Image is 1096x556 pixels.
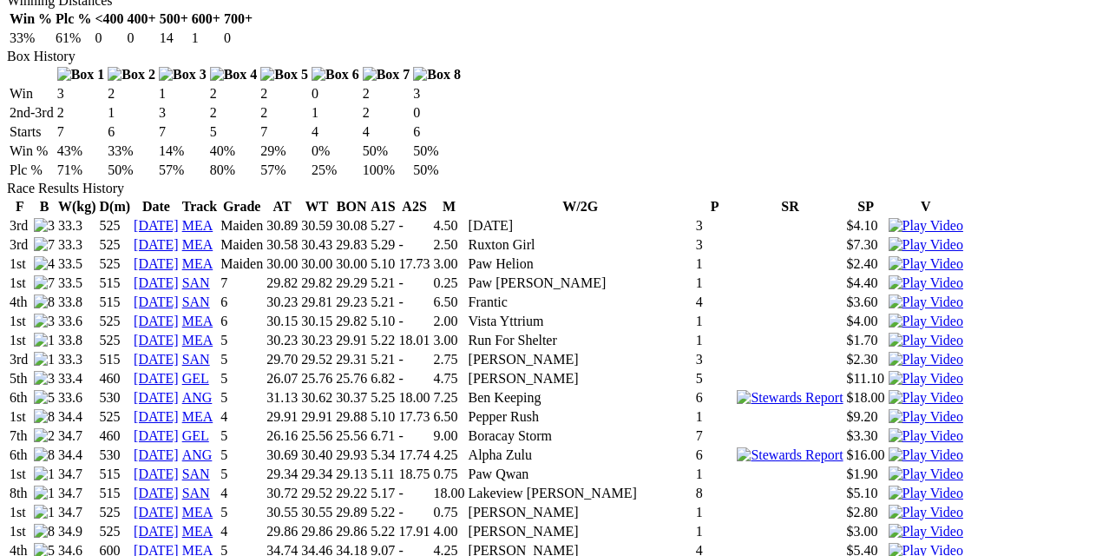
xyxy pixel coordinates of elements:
[468,198,693,215] th: W/2G
[57,351,97,368] td: 33.3
[56,104,106,122] td: 2
[34,371,55,387] img: 3
[433,332,466,349] td: 3.00
[398,275,431,292] td: -
[266,255,299,273] td: 30.00
[182,333,213,347] a: MEA
[99,389,132,407] td: 530
[223,30,253,47] td: 0
[737,447,843,463] img: Stewards Report
[9,236,31,254] td: 3rd
[220,313,264,330] td: 6
[181,198,219,215] th: Track
[889,256,963,272] img: Play Video
[335,236,368,254] td: 29.83
[209,85,259,103] td: 2
[57,255,97,273] td: 33.5
[134,390,179,405] a: [DATE]
[433,275,466,292] td: 0.25
[182,486,210,500] a: SAN
[889,352,963,367] img: Play Video
[134,352,179,367] a: [DATE]
[370,255,396,273] td: 5.10
[370,294,396,311] td: 5.21
[433,236,466,254] td: 2.50
[433,294,466,311] td: 6.50
[107,104,156,122] td: 1
[300,332,333,349] td: 30.23
[433,370,466,387] td: 4.75
[266,217,299,235] td: 30.89
[9,351,31,368] td: 3rd
[99,313,132,330] td: 525
[34,409,55,425] img: 8
[889,275,963,291] img: Play Video
[99,332,132,349] td: 525
[889,390,963,405] a: View replay
[34,390,55,406] img: 5
[9,255,31,273] td: 1st
[159,30,189,47] td: 14
[846,255,886,273] td: $2.40
[300,275,333,292] td: 29.82
[34,295,55,310] img: 8
[34,333,55,348] img: 1
[9,275,31,292] td: 1st
[9,389,31,407] td: 6th
[736,198,843,215] th: SR
[134,237,179,252] a: [DATE]
[134,505,179,520] a: [DATE]
[362,162,411,179] td: 100%
[34,447,55,463] img: 8
[468,294,693,311] td: Frantic
[889,505,963,520] a: Watch Replay on Watchdog
[94,10,124,28] th: <400
[889,447,963,462] a: View replay
[7,181,1089,196] div: Race Results History
[33,198,56,215] th: B
[335,313,368,330] td: 29.82
[266,351,299,368] td: 29.70
[398,351,431,368] td: -
[56,162,106,179] td: 71%
[34,256,55,272] img: 4
[220,217,264,235] td: Maiden
[158,104,207,122] td: 3
[335,255,368,273] td: 30.00
[34,486,55,501] img: 1
[889,409,963,425] img: Play Video
[889,390,963,406] img: Play Video
[300,217,333,235] td: 30.59
[182,256,213,271] a: MEA
[335,217,368,235] td: 30.08
[362,104,411,122] td: 2
[846,198,886,215] th: SP
[134,275,179,290] a: [DATE]
[737,390,843,406] img: Stewards Report
[266,313,299,330] td: 30.15
[300,198,333,215] th: WT
[107,85,156,103] td: 2
[433,217,466,235] td: 4.50
[889,371,963,386] a: Watch Replay on Watchdog
[57,332,97,349] td: 33.8
[311,142,360,160] td: 0%
[335,198,368,215] th: BON
[259,123,309,141] td: 7
[56,142,106,160] td: 43%
[468,370,693,387] td: [PERSON_NAME]
[889,333,963,347] a: Watch Replay on Watchdog
[57,236,97,254] td: 33.3
[99,351,132,368] td: 515
[889,428,963,443] a: Watch Replay on Watchdog
[300,236,333,254] td: 30.43
[398,236,431,254] td: -
[433,313,466,330] td: 2.00
[57,389,97,407] td: 33.6
[134,256,179,271] a: [DATE]
[220,332,264,349] td: 5
[220,370,264,387] td: 5
[300,294,333,311] td: 29.81
[34,428,55,444] img: 2
[34,314,55,329] img: 3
